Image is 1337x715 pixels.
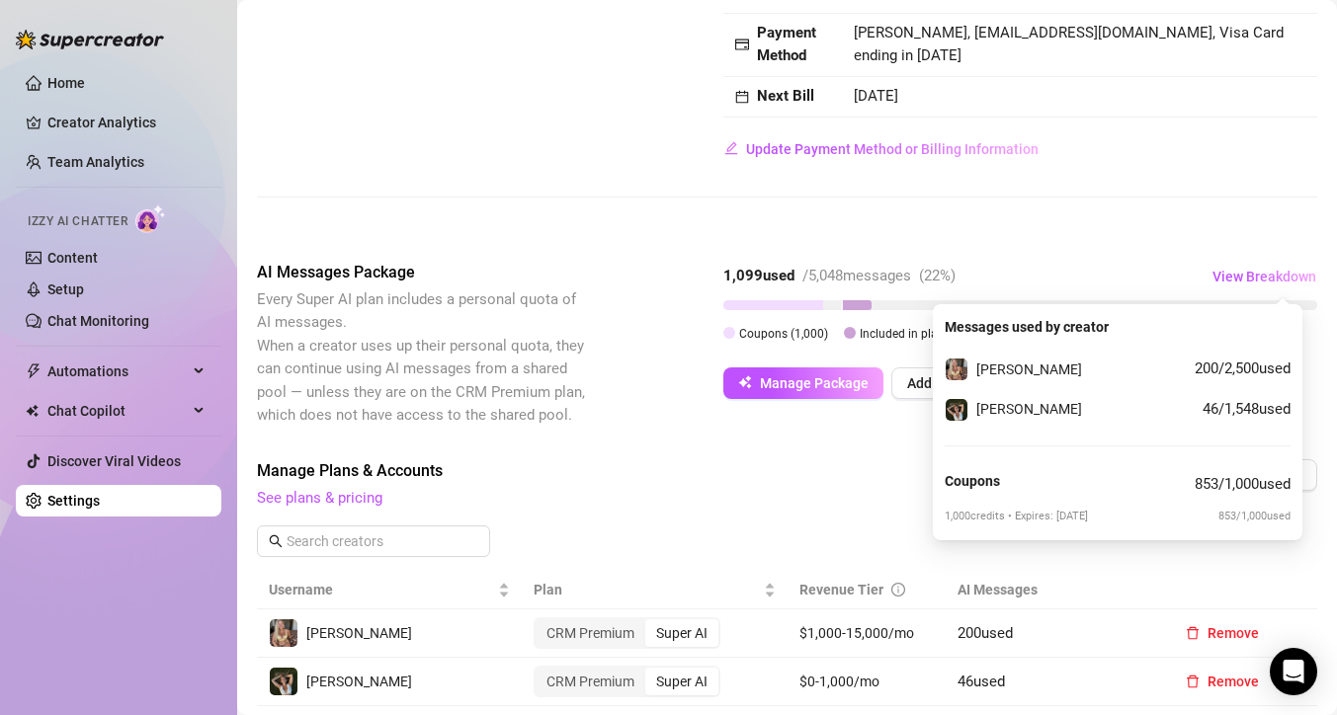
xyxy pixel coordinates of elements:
[534,617,720,649] div: segmented control
[1208,625,1259,641] span: Remove
[891,583,905,596] span: info-circle
[47,493,100,509] a: Settings
[47,75,85,91] a: Home
[1195,473,1291,497] span: 853 / 1,000 used
[757,87,814,105] strong: Next Bill
[287,530,462,552] input: Search creators
[907,375,999,391] span: Add AI Coupon
[1186,675,1200,688] span: delete
[723,133,1040,165] button: Update Payment Method or Billing Information
[919,267,956,284] span: ( 22 %)
[946,399,967,421] img: Anne
[1270,648,1317,695] div: Open Intercom Messenger
[135,204,166,233] img: AI Chatter
[976,361,1082,377] span: [PERSON_NAME]
[47,453,181,469] a: Discover Viral Videos
[746,141,1039,157] span: Update Payment Method or Billing Information
[26,404,39,418] img: Chat Copilot
[257,489,382,507] a: See plans & pricing
[976,401,1082,417] span: [PERSON_NAME]
[735,90,749,104] span: calendar
[645,668,718,695] div: Super AI
[757,24,816,65] strong: Payment Method
[47,313,149,329] a: Chat Monitoring
[257,290,585,425] span: Every Super AI plan includes a personal quota of AI messages. When a creator uses up their person...
[788,658,947,706] td: $0-1,000/mo
[1218,508,1291,524] span: 853 / 1,000 used
[47,107,206,138] a: Creator Analytics
[946,571,1158,609] th: AI Messages
[28,212,127,231] span: Izzy AI Chatter
[945,319,1109,335] strong: Messages used by creator
[945,473,1000,489] strong: Coupons
[47,281,84,297] a: Setup
[306,674,412,689] span: [PERSON_NAME]
[1212,261,1317,292] button: View Breakdown
[47,395,188,427] span: Chat Copilot
[958,673,1005,690] span: 46 used
[854,24,1284,65] span: [PERSON_NAME], [EMAIL_ADDRESS][DOMAIN_NAME], Visa Card ending in [DATE]
[1170,666,1275,697] button: Remove
[946,358,967,380] img: Anne
[16,30,164,49] img: logo-BBDzfeDw.svg
[802,267,911,284] span: / 5,048 messages
[723,367,883,399] button: Manage Package
[739,327,828,341] span: Coupons ( 1,000 )
[958,624,1013,642] span: 200 used
[269,579,494,600] span: Username
[534,666,720,697] div: segmented control
[257,571,522,609] th: Username
[760,375,869,391] span: Manage Package
[1208,674,1259,689] span: Remove
[854,87,898,105] span: [DATE]
[26,363,42,379] span: thunderbolt
[945,508,1088,524] span: 1,000 credits • Expires: [DATE]
[799,582,883,597] span: Revenue Tier
[735,38,749,51] span: credit-card
[257,459,1050,483] span: Manage Plans & Accounts
[891,367,1015,399] button: Add AI Coupon
[522,571,787,609] th: Plan
[1195,357,1291,381] span: 200 / 2,500 used
[270,619,297,647] img: Anne
[860,327,1045,341] span: Included in plans ( 4,048 messages)
[270,668,297,695] img: Anne
[257,261,589,284] span: AI Messages Package
[47,250,98,266] a: Content
[1186,626,1200,640] span: delete
[788,609,947,658] td: $1,000-15,000/mo
[534,579,759,600] span: Plan
[269,534,283,548] span: search
[47,356,188,387] span: Automations
[1170,617,1275,649] button: Remove
[1212,269,1316,284] span: View Breakdown
[306,625,412,641] span: [PERSON_NAME]
[723,267,794,284] strong: 1,099 used
[536,668,645,695] div: CRM Premium
[536,619,645,647] div: CRM Premium
[645,619,718,647] div: Super AI
[47,154,144,170] a: Team Analytics
[724,141,738,155] span: edit
[1203,398,1291,422] span: 46 / 1,548 used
